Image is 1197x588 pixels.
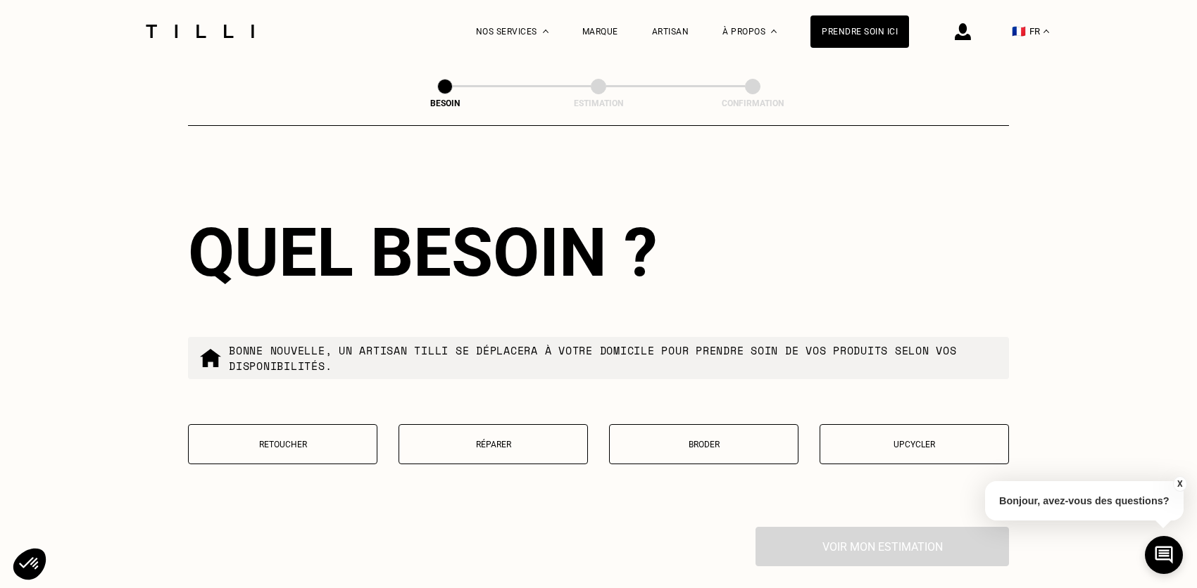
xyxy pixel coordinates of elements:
[582,27,618,37] a: Marque
[528,98,669,108] div: Estimation
[827,440,1001,449] p: Upcycler
[229,343,998,373] p: Bonne nouvelle, un artisan tilli se déplacera à votre domicile pour prendre soin de vos produits ...
[188,213,1009,292] div: Quel besoin ?
[375,98,515,108] div: Besoin
[1172,476,1186,492] button: X
[820,424,1009,464] button: Upcycler
[141,25,259,38] img: Logo du service de couturière Tilli
[1044,30,1049,33] img: menu déroulant
[652,27,689,37] a: Artisan
[199,347,222,369] img: commande à domicile
[682,98,823,108] div: Confirmation
[955,23,971,40] img: icône connexion
[810,15,909,48] a: Prendre soin ici
[406,440,580,449] p: Réparer
[771,30,777,33] img: Menu déroulant à propos
[609,424,798,464] button: Broder
[196,440,370,449] p: Retoucher
[1012,25,1026,38] span: 🇫🇷
[399,424,588,464] button: Réparer
[543,30,549,33] img: Menu déroulant
[985,481,1184,520] p: Bonjour, avez-vous des questions?
[188,424,377,464] button: Retoucher
[617,440,791,449] p: Broder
